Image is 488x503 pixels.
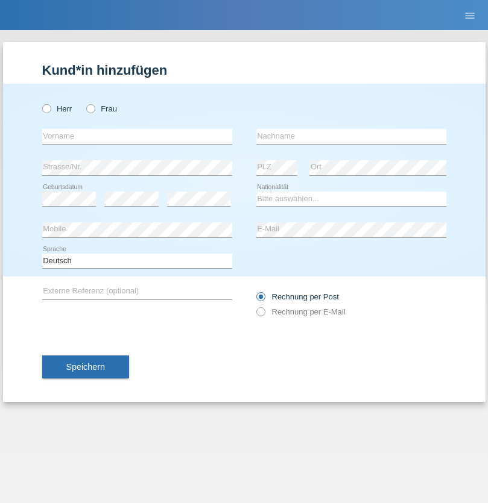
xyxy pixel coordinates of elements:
span: Speichern [66,362,105,372]
label: Rechnung per Post [256,292,339,301]
button: Speichern [42,355,129,378]
label: Herr [42,104,72,113]
input: Rechnung per E-Mail [256,307,264,322]
input: Herr [42,104,50,112]
a: menu [458,11,482,19]
input: Frau [86,104,94,112]
label: Rechnung per E-Mail [256,307,346,316]
label: Frau [86,104,117,113]
h1: Kund*in hinzufügen [42,63,446,78]
i: menu [464,10,476,22]
input: Rechnung per Post [256,292,264,307]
